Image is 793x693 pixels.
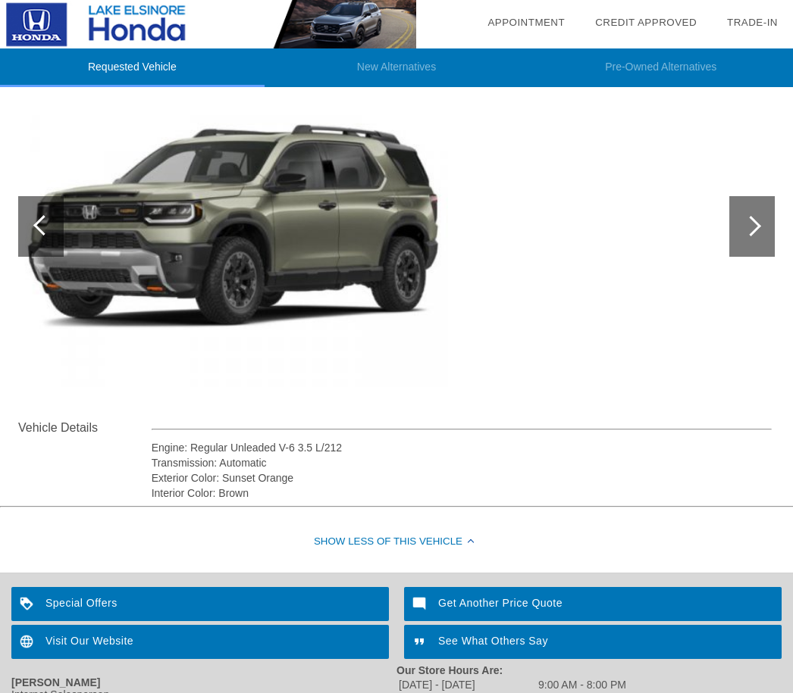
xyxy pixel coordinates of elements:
[11,587,389,621] a: Special Offers
[404,587,438,621] img: ic_mode_comment_white_24dp_2x.png
[152,440,772,455] div: Engine: Regular Unleaded V-6 3.5 L/212
[11,625,45,659] img: ic_language_white_24dp_2x.png
[11,587,45,621] img: ic_loyalty_white_24dp_2x.png
[404,625,438,659] img: ic_format_quote_white_24dp_2x.png
[11,676,100,688] strong: [PERSON_NAME]
[152,485,772,501] div: Interior Color: Brown
[528,48,793,87] li: Pre-Owned Alternatives
[404,587,782,621] a: Get Another Price Quote
[265,48,529,87] li: New Alternatives
[152,455,772,470] div: Transmission: Automatic
[152,470,772,485] div: Exterior Color: Sunset Orange
[727,17,778,28] a: Trade-In
[396,664,503,676] strong: Our Store Hours Are:
[18,419,152,437] div: Vehicle Details
[595,17,697,28] a: Credit Approved
[11,625,389,659] a: Visit Our Website
[18,66,448,387] img: image.aspx
[398,678,536,691] td: [DATE] - [DATE]
[487,17,565,28] a: Appointment
[538,678,633,691] td: 9:00 AM - 8:00 PM
[404,625,782,659] a: See What Others Say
